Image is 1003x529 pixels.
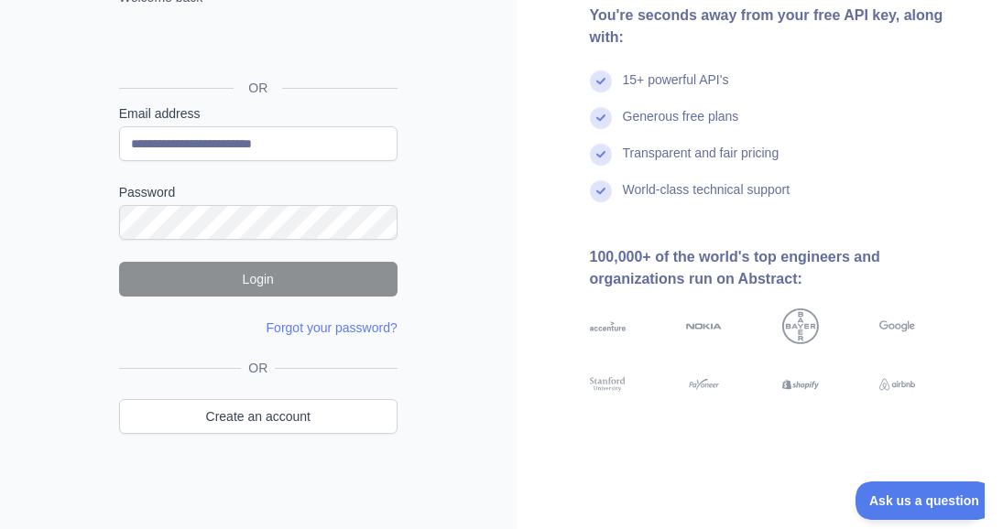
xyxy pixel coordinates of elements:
[590,246,975,290] div: 100,000+ of the world's top engineers and organizations run on Abstract:
[623,70,729,107] div: 15+ powerful API's
[686,375,722,394] img: payoneer
[590,308,626,344] img: accenture
[119,183,398,201] label: Password
[267,320,398,335] a: Forgot your password?
[119,27,394,67] div: Sign in with Google. Opens in new tab
[623,180,790,217] div: World-class technical support
[241,359,275,377] span: OR
[119,104,398,123] label: Email address
[623,144,780,180] div: Transparent and fair pricing
[590,375,626,394] img: stanford university
[782,375,818,394] img: shopify
[623,107,739,144] div: Generous free plans
[590,144,612,166] img: check mark
[590,5,975,49] div: You're seconds away from your free API key, along with:
[590,180,612,202] img: check mark
[234,79,282,97] span: OR
[879,308,915,344] img: google
[856,481,985,520] iframe: Toggle Customer Support
[119,399,398,434] a: Create an account
[119,262,398,297] button: Login
[590,70,612,92] img: check mark
[782,308,818,344] img: bayer
[686,308,722,344] img: nokia
[590,107,612,129] img: check mark
[110,27,403,67] iframe: Sign in with Google Button
[879,375,915,394] img: airbnb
